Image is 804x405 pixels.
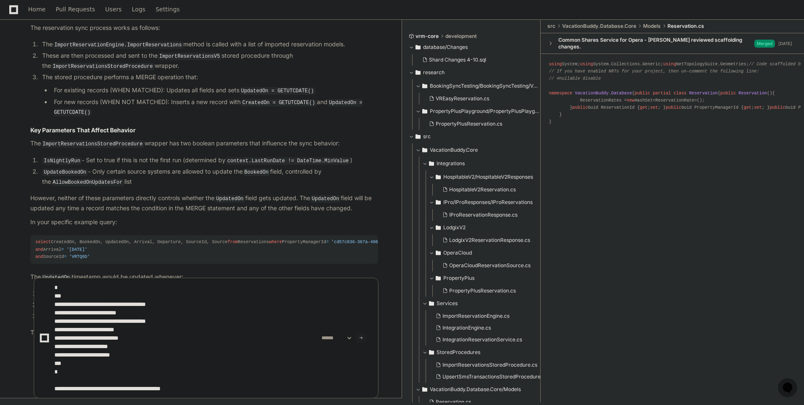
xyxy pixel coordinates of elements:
[243,169,271,176] code: BookedOn
[429,56,486,63] span: Shard Changes 4-10.sql
[409,40,534,54] button: database/Changes
[415,143,541,157] button: VacationBuddy.Core
[689,90,718,95] span: Reservation
[409,130,534,143] button: src
[436,172,441,182] svg: Directory
[549,61,796,126] div: System; System.Collections.Generic; NetTopologySuite.Geometries; { { { ReservationRates = HashSet...
[627,97,634,102] span: new
[426,93,536,105] button: VREasyReservation.cs
[158,53,222,60] code: ImportReservationsV5
[422,81,427,91] svg: Directory
[143,65,153,75] button: Start new chat
[40,156,378,166] li: - Set to true if this is not the first run (determined by )
[436,223,441,233] svg: Directory
[429,196,548,209] button: IPro/IProResponses/IProReservations
[778,40,792,46] div: [DATE]
[423,133,431,140] span: src
[69,254,90,259] span: 'VRTQ6D'
[449,262,531,269] span: OperaCloudReservationSource.cs
[415,131,421,142] svg: Directory
[423,44,468,51] span: database/Changes
[62,247,64,252] span: =
[228,239,238,244] span: from
[214,195,245,203] code: UpdatedOn
[558,37,754,50] div: Common Shares Service for Opera - [PERSON_NAME] reviewed scaffolding changes.
[35,247,43,252] span: and
[429,246,548,260] button: OperaCloud
[549,76,601,81] span: // #nullable disable
[40,72,378,117] li: The stored procedure performs a MERGE operation that:
[575,90,632,95] span: VacationBuddy.Database
[430,108,541,115] span: PropertyPlusPlayground/PropertyPlusPlayground
[439,184,543,196] button: HospitableV2Reservation.cs
[549,69,759,74] span: // If you have enabled NRTs for your project, then un-comment the following line:
[754,39,775,47] span: Merged
[449,186,516,193] span: HospitableV2Reservation.cs
[754,105,761,110] span: set
[30,126,378,134] h3: Key Parameters That Affect Behavior
[673,90,686,95] span: class
[67,247,87,252] span: '[DATE]'
[439,209,543,221] button: IProReservationResponse.cs
[429,170,548,184] button: HospitableV2/HospitableV2Responses
[547,23,555,30] span: src
[40,167,378,187] li: - Only certain source systems are allowed to update the field, controlled by the list
[415,33,439,40] span: vrm-core
[635,90,650,95] span: public
[422,157,548,170] button: Integrations
[8,8,25,25] img: PlayerZero
[105,7,122,12] span: Users
[42,169,88,176] code: UpdateBookedOn
[8,62,24,78] img: 1736555170064-99ba0984-63c1-480f-8ee9-699278ef63ed
[84,88,102,94] span: Pylon
[663,62,676,67] span: using
[549,90,572,95] span: namespace
[331,239,430,244] span: 'cd57c036-367a-4061-9163-3be5ceaa46bc'
[419,54,529,66] button: Shard Changes 4-10.sql
[42,157,82,165] code: IsNightlyRun
[443,199,533,206] span: IPro/IProResponses/IProReservations
[650,105,658,110] span: set
[439,260,543,271] button: OperaCloudReservationSource.cs
[35,254,43,259] span: and
[30,23,378,33] p: The reservation sync process works as follows:
[423,69,445,76] span: research
[310,195,341,203] code: UpdatedOn
[436,95,489,102] span: VREasyReservation.cs
[40,40,378,50] li: The method is called with a list of imported reservation models.
[269,239,282,244] span: where
[241,99,317,107] code: CreatedOn = GETUTCDATE()
[769,105,785,110] span: public
[56,7,95,12] span: Pull Requests
[643,23,661,30] span: Models
[445,33,477,40] span: development
[415,67,421,78] svg: Directory
[51,63,155,70] code: ImportReservationsStoredProcedure
[436,197,441,207] svg: Directory
[59,88,102,94] a: Powered byPylon
[744,105,751,110] span: get
[422,145,427,155] svg: Directory
[35,239,51,244] span: select
[443,224,466,231] span: LodgixV2
[415,79,541,93] button: BookingSyncTesting/BookingSyncTesting/VREasy
[436,248,441,258] svg: Directory
[409,66,534,79] button: research
[8,34,153,47] div: Welcome
[436,121,502,127] span: PropertyPlusReservation.cs
[549,62,562,67] span: using
[439,234,543,246] button: LodgixV2ReservationResponse.cs
[225,157,350,165] code: context.LastRunDate != DateTime.MinValue
[28,7,46,12] span: Home
[653,90,671,95] span: partial
[437,160,465,167] span: Integrations
[326,239,329,244] span: =
[30,139,378,149] p: The wrapper has two boolean parameters that influence the sync behavior:
[422,106,427,116] svg: Directory
[51,86,378,96] li: For existing records (WHEN MATCHED): Updates all fields and sets
[29,71,107,78] div: We're available if you need us!
[429,221,548,234] button: LodgixV2
[35,239,373,260] div: CreatedOn, BookedOn, UpdatedOn, Arrival, Departure, SourceId, Source Reservations PropertyManager...
[738,90,767,95] span: Reservation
